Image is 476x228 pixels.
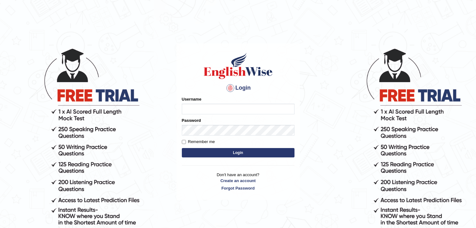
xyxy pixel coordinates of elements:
h4: Login [182,83,294,93]
button: Login [182,148,294,157]
a: Create an account [182,178,294,184]
p: Don't have an account? [182,172,294,191]
label: Remember me [182,139,215,145]
input: Remember me [182,140,186,144]
label: Username [182,96,202,102]
img: Logo of English Wise sign in for intelligent practice with AI [202,52,274,80]
a: Forgot Password [182,185,294,191]
label: Password [182,117,201,123]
